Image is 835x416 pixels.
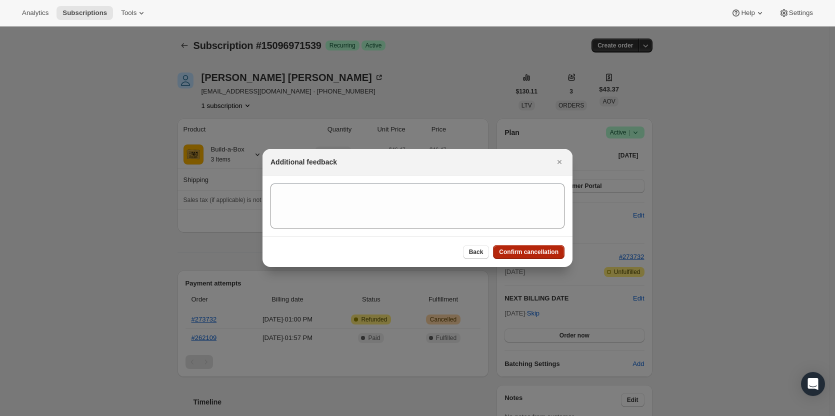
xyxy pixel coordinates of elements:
button: Tools [115,6,152,20]
span: Analytics [22,9,48,17]
span: Back [469,248,483,256]
span: Settings [789,9,813,17]
button: Settings [773,6,819,20]
button: Analytics [16,6,54,20]
span: Help [741,9,754,17]
span: Confirm cancellation [499,248,558,256]
h2: Additional feedback [270,157,337,167]
button: Subscriptions [56,6,113,20]
div: Open Intercom Messenger [801,372,825,396]
button: Confirm cancellation [493,245,564,259]
span: Subscriptions [62,9,107,17]
span: Tools [121,9,136,17]
button: Help [725,6,770,20]
button: Close [552,155,566,169]
button: Back [463,245,489,259]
